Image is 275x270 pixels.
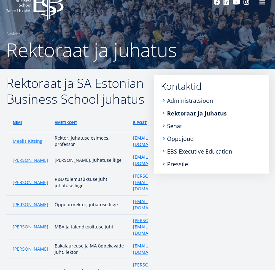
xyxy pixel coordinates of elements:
a: [PERSON_NAME] [13,179,48,186]
a: Senat [167,123,182,129]
a: ametikoht [55,120,77,126]
a: [EMAIL_ADDRESS][DOMAIN_NAME] [133,243,171,255]
td: Bakalaureuse ja MA õppekavade juht, lektor [51,240,130,259]
a: Kontaktid [161,82,262,91]
h2: Rektoraat ja SA Estonian Business School juhatus [6,75,148,107]
td: R&D tulemusüksuse juht, juhatuse liige [51,170,130,195]
a: [EMAIL_ADDRESS][DOMAIN_NAME] [133,135,171,148]
a: [EMAIL_ADDRESS][DOMAIN_NAME] [133,154,171,167]
a: [PERSON_NAME][EMAIL_ADDRESS][DOMAIN_NAME] [133,173,171,192]
a: e-post [133,120,147,126]
a: Õppejõud [167,135,194,142]
a: [EMAIL_ADDRESS][DOMAIN_NAME] [133,198,171,211]
a: [PERSON_NAME] [13,246,48,252]
a: Avaleht [6,31,20,37]
td: MBA ja täiendkoolituse juht [51,214,130,240]
span: Rektoraat ja juhatus [6,37,177,63]
a: [PERSON_NAME] [13,157,48,163]
a: EBS Executive Education [167,148,232,155]
a: Rektoraat ja juhatus [167,110,227,116]
a: Meelis Kitsing [13,138,43,144]
td: [PERSON_NAME], juhatuse liige [51,151,130,170]
a: Pressile [167,161,188,167]
a: Administratsioon [167,97,213,104]
td: Õppeprorektor, juhatuse liige [51,195,130,214]
a: [PERSON_NAME][EMAIL_ADDRESS][DOMAIN_NAME] [133,217,171,236]
p: Rektor, juhatuse esimees, professor [55,135,127,148]
a: [PERSON_NAME] [13,224,48,230]
a: Nimi [13,120,22,126]
a: [PERSON_NAME] [13,201,48,208]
